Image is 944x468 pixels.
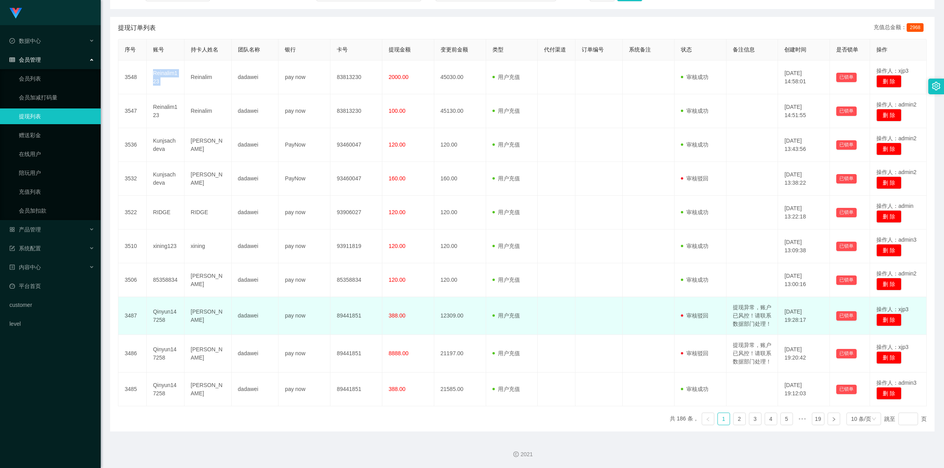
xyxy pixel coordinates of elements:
[828,413,840,425] li: 下一页
[118,196,147,229] td: 3522
[836,73,857,82] button: 已锁单
[778,263,830,297] td: [DATE] 13:00:16
[876,351,902,364] button: 删 除
[9,278,94,294] a: 图标: dashboard平台首页
[9,57,15,62] i: 图标: table
[876,109,902,121] button: 删 除
[492,386,520,392] span: 用户充值
[629,46,651,53] span: 系统备注
[278,61,330,94] td: pay now
[876,101,916,108] span: 操作人：admin2
[836,275,857,285] button: 已锁单
[9,245,41,251] span: 系统配置
[330,229,382,263] td: 93911819
[9,226,41,233] span: 产品管理
[330,162,382,196] td: 93460047
[278,128,330,162] td: PayNow
[434,162,486,196] td: 160.00
[733,413,746,425] li: 2
[778,373,830,406] td: [DATE] 19:12:03
[278,263,330,297] td: pay now
[389,209,406,215] span: 120.00
[147,335,184,373] td: Qinyun147258
[681,312,708,319] span: 审核驳回
[125,46,136,53] span: 序号
[492,277,520,283] span: 用户充值
[389,350,409,356] span: 8888.00
[9,57,41,63] span: 会员管理
[118,229,147,263] td: 3510
[876,210,902,223] button: 删 除
[389,243,406,249] span: 120.00
[836,385,857,394] button: 已锁单
[778,297,830,335] td: [DATE] 19:28:17
[778,128,830,162] td: [DATE] 13:43:56
[238,46,260,53] span: 团队名称
[389,74,409,80] span: 2000.00
[796,413,809,425] li: 向后 5 页
[681,108,708,114] span: 审核成功
[118,373,147,406] td: 3485
[184,263,232,297] td: [PERSON_NAME]
[147,229,184,263] td: xining123
[492,209,520,215] span: 用户充值
[147,263,184,297] td: 85358834
[681,74,708,80] span: 审核成功
[232,335,279,373] td: dadawei
[118,335,147,373] td: 3486
[330,373,382,406] td: 89441851
[278,94,330,128] td: pay now
[884,413,927,425] div: 跳至 页
[876,46,887,53] span: 操作
[434,229,486,263] td: 120.00
[492,141,520,148] span: 用户充值
[492,108,520,114] span: 用户充值
[19,203,94,218] a: 会员加扣款
[681,175,708,182] span: 审核驳回
[232,94,279,128] td: dadawei
[19,71,94,86] a: 会员列表
[9,8,22,19] img: logo.9652507e.png
[718,413,730,425] a: 1
[184,297,232,335] td: [PERSON_NAME]
[118,128,147,162] td: 3536
[876,169,916,175] span: 操作人：admin2
[9,38,41,44] span: 数据中心
[492,74,520,80] span: 用户充值
[492,312,520,319] span: 用户充值
[232,263,279,297] td: dadawei
[681,141,708,148] span: 审核成功
[749,413,761,425] li: 3
[513,451,519,457] i: 图标: copyright
[147,61,184,94] td: Reinalim123
[389,386,406,392] span: 388.00
[836,174,857,184] button: 已锁单
[389,108,406,114] span: 100.00
[876,380,916,386] span: 操作人：admin3
[9,264,15,270] i: 图标: profile
[434,297,486,335] td: 12309.00
[876,237,916,243] span: 操作人：admin3
[812,413,824,425] a: 19
[285,46,296,53] span: 银行
[434,335,486,373] td: 21197.00
[191,46,218,53] span: 持卡人姓名
[278,373,330,406] td: pay now
[492,175,520,182] span: 用户充值
[726,297,778,335] td: 提现异常，账户已风控！请联系数据部门处理！
[389,141,406,148] span: 120.00
[389,277,406,283] span: 120.00
[147,128,184,162] td: Kunjsachdeva
[932,82,940,90] i: 图标: setting
[876,176,902,189] button: 删 除
[337,46,348,53] span: 卡号
[544,46,566,53] span: 代付渠道
[118,94,147,128] td: 3547
[278,196,330,229] td: pay now
[780,413,793,425] li: 5
[434,94,486,128] td: 45130.00
[232,162,279,196] td: dadawei
[492,350,520,356] span: 用户充值
[749,413,761,425] a: 3
[876,306,909,312] span: 操作人：xjp3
